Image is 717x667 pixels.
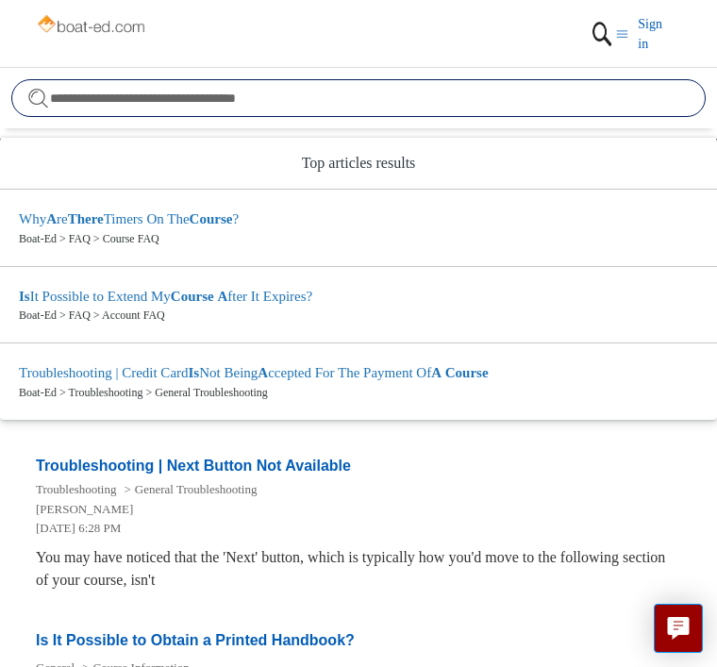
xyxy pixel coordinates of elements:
zd-autocomplete-breadcrumbs-multibrand: Boat-Ed > FAQ > Course FAQ [19,230,698,247]
em: Course [171,289,214,304]
a: Troubleshooting [36,482,116,496]
zd-autocomplete-breadcrumbs-multibrand: Boat-Ed > Troubleshooting > General Troubleshooting [19,384,698,401]
li: [PERSON_NAME] [36,500,662,519]
zd-autocomplete-title-multibrand: Suggested result 1 Why Are There Timers On The Course? [19,211,239,230]
input: Search [11,79,706,117]
em: There [68,211,104,226]
em: A [217,289,227,304]
a: Is It Possible to Obtain a Printed Handbook? [36,632,355,648]
zd-autocomplete-breadcrumbs-multibrand: Boat-Ed > FAQ > Account FAQ [19,307,698,324]
a: General Troubleshooting [135,482,258,496]
em: Is [19,289,30,304]
em: A [431,365,442,380]
a: Sign in [638,14,681,54]
button: Live chat [654,604,703,653]
img: 01HZPCYTXV3JW8MJV9VD7EMK0H [588,14,616,54]
em: A [258,365,268,380]
em: A [46,211,57,226]
zd-autocomplete-title-multibrand: Suggested result 2 Is It Possible to Extend My Course After It Expires? [19,289,312,308]
em: Course [190,211,233,226]
button: Toggle navigation menu [616,14,628,54]
em: Is [189,365,200,380]
img: Boat-Ed Help Center home page [36,11,149,40]
li: General Troubleshooting [120,482,257,496]
time: 01/05/2024, 18:28 [36,521,121,535]
div: You may have noticed that the 'Next' button, which is typically how you'd move to the following s... [36,546,681,592]
zd-autocomplete-title-multibrand: Suggested result 3 Troubleshooting | Credit Card Is Not Being Accepted For The Payment Of A Course [19,365,489,384]
em: Course [445,365,489,380]
a: Troubleshooting | Next Button Not Available [36,458,351,474]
